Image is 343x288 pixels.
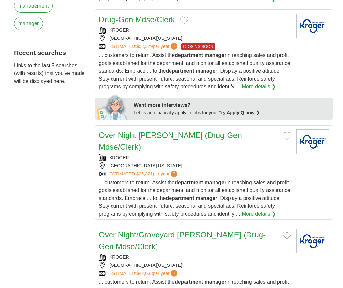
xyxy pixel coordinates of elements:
span: ? [171,270,177,277]
a: More details ❯ [242,210,276,218]
strong: manager [196,195,217,201]
a: Over Night [PERSON_NAME] (Drug-Gen Mdse/Clerk) [99,131,242,151]
div: [GEOGRAPHIC_DATA][US_STATE] [99,162,291,169]
button: Add to favorite jobs [283,132,291,140]
img: Kroger logo [296,14,329,38]
strong: manager [205,180,227,185]
a: ESTIMATED:$42,033per year? [109,270,179,277]
button: Add to favorite jobs [180,16,188,24]
strong: manager [205,279,227,285]
strong: department [175,180,203,185]
div: [GEOGRAPHIC_DATA][US_STATE] [99,35,291,42]
img: apply-iq-scientist.png [97,94,129,120]
strong: manager [196,68,217,74]
a: KROGER [109,155,129,160]
div: Want more interviews? [134,101,329,109]
strong: department [175,53,203,58]
strong: department [175,279,203,285]
a: KROGER [109,27,129,33]
span: ... customers to return. Assist the in reaching sales and profit goals established for the depart... [99,53,290,89]
a: Drug-Gen Mdse/Clerk [99,15,175,24]
img: Kroger logo [296,229,329,253]
button: Add to favorite jobs [283,232,291,239]
strong: manager [205,53,227,58]
span: CLOSING SOON [181,43,215,50]
span: ? [171,43,177,50]
span: $42,033 [136,271,153,276]
p: Links to the last 5 searches (with results) that you've made will be displayed here. [14,62,85,85]
strong: department [166,68,194,74]
div: [GEOGRAPHIC_DATA][US_STATE] [99,262,291,269]
a: More details ❯ [242,83,276,91]
a: Try ApplyIQ now ❯ [219,110,260,115]
img: Kroger logo [296,129,329,154]
span: $35,321 [136,171,153,176]
h2: Recent searches [14,48,85,58]
span: ... customers to return. Assist the in reaching sales and profit goals established for the depart... [99,180,290,217]
a: Over Night/Graveyard [PERSON_NAME] (Drug-Gen Mdse/Clerk) [99,230,266,251]
span: $58,379 [136,44,153,49]
div: Let us automatically apply to jobs for you. [134,109,329,116]
a: manager [14,17,43,30]
strong: department [166,195,194,201]
a: ESTIMATED:$58,379per year? [109,43,179,50]
a: ESTIMATED:$35,321per year? [109,171,179,177]
span: ? [171,171,177,177]
a: KROGER [109,254,129,260]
